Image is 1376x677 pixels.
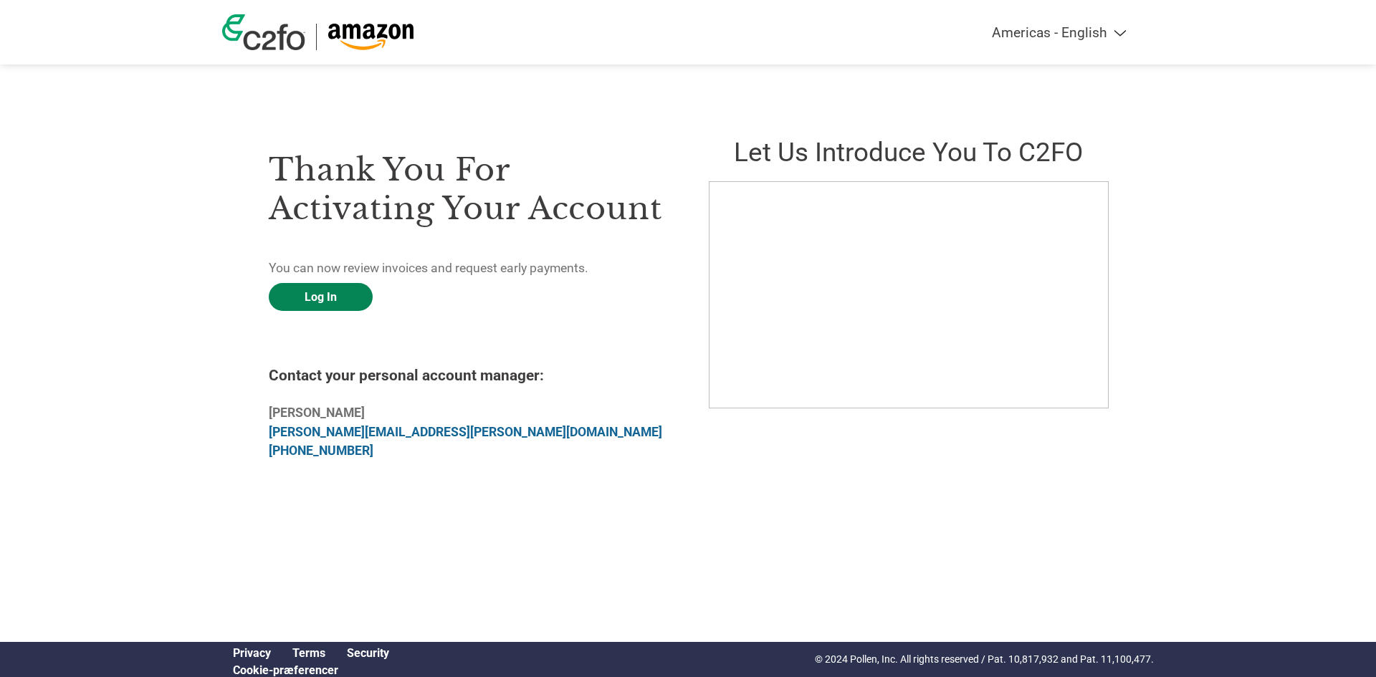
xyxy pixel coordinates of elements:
[222,663,400,677] div: Open Cookie Preferences Modal
[269,405,365,420] b: [PERSON_NAME]
[815,652,1154,667] p: © 2024 Pollen, Inc. All rights reserved / Pat. 10,817,932 and Pat. 11,100,477.
[233,663,338,677] a: Cookie Preferences, opens a dedicated popup modal window
[292,646,325,660] a: Terms
[269,259,667,277] p: You can now review invoices and request early payments.
[709,137,1107,168] h2: Let us introduce you to C2FO
[222,14,305,50] img: c2fo logo
[269,150,667,228] h3: Thank you for activating your account
[269,425,662,439] a: [PERSON_NAME][EMAIL_ADDRESS][PERSON_NAME][DOMAIN_NAME]
[233,646,271,660] a: Privacy
[328,24,414,50] img: Amazon
[709,181,1109,408] iframe: C2FO Introduction Video
[347,646,389,660] a: Security
[269,283,373,311] a: Log In
[269,367,667,384] h4: Contact your personal account manager:
[269,443,373,458] a: [PHONE_NUMBER]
